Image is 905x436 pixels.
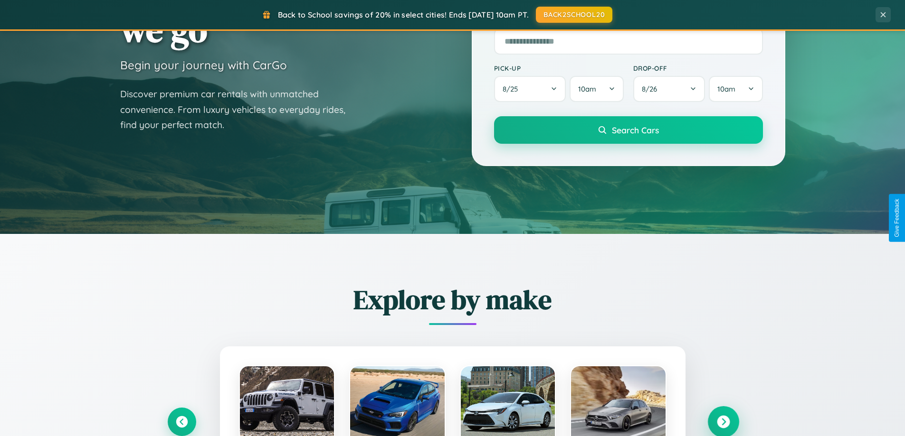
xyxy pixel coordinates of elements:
[633,64,763,72] label: Drop-off
[120,58,287,72] h3: Begin your journey with CarGo
[120,86,358,133] p: Discover premium car rentals with unmatched convenience. From luxury vehicles to everyday rides, ...
[168,281,738,318] h2: Explore by make
[633,76,705,102] button: 8/26
[612,125,659,135] span: Search Cars
[278,10,529,19] span: Back to School savings of 20% in select cities! Ends [DATE] 10am PT.
[503,84,523,93] span: 8 / 25
[894,199,900,237] div: Give Feedback
[578,84,596,93] span: 10am
[570,76,623,102] button: 10am
[494,64,624,72] label: Pick-up
[536,7,612,23] button: BACK2SCHOOL20
[709,76,762,102] button: 10am
[494,116,763,144] button: Search Cars
[494,76,566,102] button: 8/25
[717,84,735,93] span: 10am
[642,84,662,93] span: 8 / 26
